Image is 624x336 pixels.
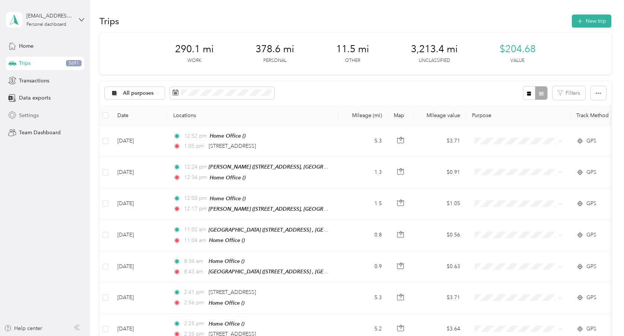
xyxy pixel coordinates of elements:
p: Work [187,57,201,64]
span: Home Office () [209,321,244,327]
td: [DATE] [111,188,167,220]
td: 1.3 [339,157,388,188]
span: Transactions [19,77,49,85]
span: Home [19,42,34,50]
span: GPS [586,231,596,239]
span: GPS [586,293,596,302]
span: [PERSON_NAME] ([STREET_ADDRESS], [GEOGRAPHIC_DATA], [US_STATE]) [209,206,386,212]
p: Personal [263,57,286,64]
td: [DATE] [111,157,167,188]
span: GPS [586,168,596,176]
td: $0.56 [414,220,466,251]
span: [STREET_ADDRESS] [209,143,256,149]
span: Home Office () [210,175,246,180]
th: Locations [167,105,339,126]
span: 11:04 am [184,236,206,245]
span: 3,213.4 mi [411,43,458,55]
span: 11.5 mi [336,43,369,55]
span: 378.6 mi [256,43,294,55]
div: [EMAIL_ADDRESS][DOMAIN_NAME] [26,12,73,20]
span: 12:00 pm [184,194,207,202]
td: [DATE] [111,282,167,313]
p: Value [510,57,525,64]
span: Home Office () [210,195,246,201]
th: Track Method [570,105,623,126]
td: $0.91 [414,157,466,188]
p: Other [345,57,360,64]
span: Trips [19,59,31,67]
th: Mileage (mi) [339,105,388,126]
p: Unclassified [419,57,450,64]
td: $1.05 [414,188,466,220]
td: 1.5 [339,188,388,220]
span: 12:24 pm [184,163,205,171]
span: 8:34 am [184,257,205,266]
span: GPS [586,200,596,208]
td: $0.63 [414,251,466,282]
div: Personal dashboard [26,22,66,27]
span: Home Office () [209,300,244,306]
td: [DATE] [111,126,167,157]
span: 2:56 pm [184,299,205,307]
span: Settings [19,112,39,119]
span: [GEOGRAPHIC_DATA] ([STREET_ADDRESS] , [GEOGRAPHIC_DATA], [US_STATE]) [209,269,398,275]
span: All purposes [123,91,154,96]
th: Map [388,105,414,126]
span: 12:52 pm [184,132,207,140]
span: GPS [586,137,596,145]
span: 12:34 pm [184,173,207,182]
button: Filters [552,86,585,100]
span: GPS [586,263,596,271]
button: New trip [572,15,611,28]
span: 290.1 mi [175,43,214,55]
span: Home Office () [209,258,244,264]
td: $3.71 [414,282,466,313]
span: 2:25 pm [184,320,205,328]
th: Date [111,105,167,126]
span: 2:41 pm [184,288,205,296]
td: 0.9 [339,251,388,282]
span: 8:43 am [184,268,205,276]
td: [DATE] [111,251,167,282]
h1: Trips [99,17,119,25]
td: 5.3 [339,282,388,313]
span: Home Office () [210,133,246,139]
th: Purpose [466,105,570,126]
span: 5691 [66,60,82,67]
button: Help center [4,324,42,332]
span: [STREET_ADDRESS] [209,289,256,295]
span: 11:02 am [184,226,205,234]
iframe: Everlance-gr Chat Button Frame [582,294,624,336]
span: $204.68 [500,43,536,55]
span: Data exports [19,94,51,102]
span: [PERSON_NAME] ([STREET_ADDRESS], [GEOGRAPHIC_DATA], [US_STATE]) [209,164,386,170]
span: 12:17 pm [184,205,205,213]
span: 1:05 pm [184,142,205,150]
td: 5.3 [339,126,388,157]
th: Mileage value [414,105,466,126]
span: Team Dashboard [19,129,61,136]
td: [DATE] [111,220,167,251]
td: 0.8 [339,220,388,251]
span: Home Office () [209,237,245,243]
td: $3.71 [414,126,466,157]
span: [GEOGRAPHIC_DATA] ([STREET_ADDRESS] , [GEOGRAPHIC_DATA], [US_STATE]) [209,227,398,233]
